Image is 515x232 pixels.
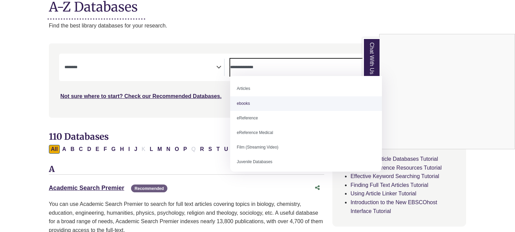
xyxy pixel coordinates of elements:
[363,38,380,79] a: Chat With Us
[379,34,515,149] div: Chat With Us
[230,81,382,96] li: Articles
[230,96,382,111] li: ebooks
[230,155,382,169] li: Juvenile Databases
[230,111,382,125] li: eReference
[380,34,515,149] iframe: Chat Widget
[230,125,382,140] li: eReference Medical
[230,140,382,155] li: Film (Streaming Video)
